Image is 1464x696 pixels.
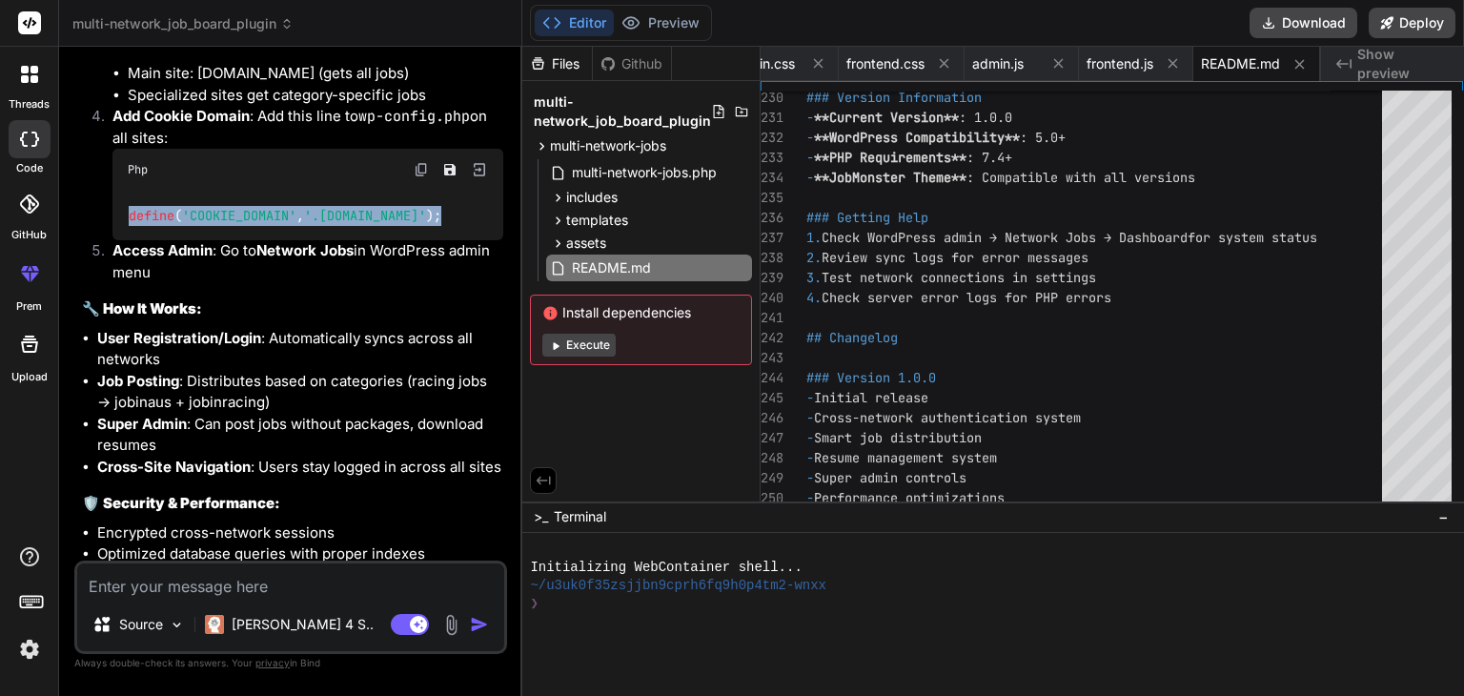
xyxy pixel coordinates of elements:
span: - [806,169,814,186]
strong: Add Cookie Domain [112,107,250,125]
span: multi-network_job_board_plugin [72,14,294,33]
span: - [806,469,814,486]
span: − [1438,507,1449,526]
strong: Super Admin [97,415,187,433]
label: Upload [11,369,48,385]
strong: User Registration/Login [97,329,261,347]
div: 237 [761,228,782,248]
div: 243 [761,348,782,368]
div: 250 [761,488,782,508]
button: Download [1250,8,1357,38]
span: Smart job distribution [814,429,982,446]
li: Optimized database queries with proper indexes [97,543,503,565]
span: README.md [570,256,653,279]
span: Install dependencies [542,303,740,322]
span: : 7.4+ [966,149,1012,166]
span: - [806,489,814,506]
div: 232 [761,128,782,148]
label: threads [9,96,50,113]
button: − [1434,502,1453,532]
span: 1. [806,229,822,246]
span: Check server error logs for PHP errors [822,289,1111,306]
span: Review sync logs for error messages [822,249,1088,266]
span: README.md [1201,54,1280,73]
span: ### Getting Help [806,209,928,226]
span: multi-network-jobs [550,136,666,155]
span: Performance optimizations [814,489,1005,506]
span: 3. [806,269,822,286]
span: : 1.0.0 [959,109,1012,126]
strong: Job Posting [97,372,179,390]
img: copy [414,162,429,177]
span: - [806,429,814,446]
strong: Network Jobs [256,241,354,259]
code: ( , ); [128,206,443,226]
button: Editor [535,10,614,36]
strong: Access Admin [112,241,213,259]
div: 236 [761,208,782,228]
span: ### Version 1.0.0 [806,369,936,386]
li: Main site: [DOMAIN_NAME] (gets all jobs) [128,63,503,85]
div: 234 [761,168,782,188]
span: - [806,149,814,166]
li: Encrypted cross-network sessions [97,522,503,544]
button: Preview [614,10,707,36]
div: 239 [761,268,782,288]
span: '.[DOMAIN_NAME]' [304,207,426,224]
div: 233 [761,148,782,168]
div: 235 [761,188,782,208]
span: - [806,109,814,126]
span: multi-network_job_board_plugin [534,92,711,131]
div: 244 [761,368,782,388]
span: ## Changelog [806,329,898,346]
span: Terminal [554,507,606,526]
div: 241 [761,308,782,328]
span: admin.js [972,54,1024,73]
strong: 🛡️ Security & Performance: [82,494,280,512]
span: Super admin controls [814,469,966,486]
span: frontend.css [846,54,925,73]
span: : 5.0+ [1020,129,1066,146]
span: privacy [255,657,290,668]
span: 2. [806,249,822,266]
span: admin.css [732,54,795,73]
span: - [806,129,814,146]
span: Cross-network authentication system [814,409,1081,426]
span: - [806,409,814,426]
p: Always double-check its answers. Your in Bind [74,654,507,672]
span: : Compatible with all versions [966,169,1195,186]
img: settings [13,633,46,665]
button: Save file [437,156,463,183]
img: Claude 4 Sonnet [205,615,224,634]
code: wp-config.php [358,107,470,126]
div: 245 [761,388,782,408]
span: **JobMonster Theme** [814,169,966,186]
span: ❯ [530,595,539,613]
span: 4. [806,289,822,306]
div: 246 [761,408,782,428]
span: frontend.js [1087,54,1153,73]
div: 242 [761,328,782,348]
button: Deploy [1369,8,1455,38]
span: for system status [1188,229,1317,246]
p: : Go to in WordPress admin menu [112,240,503,283]
img: icon [470,615,489,634]
p: [PERSON_NAME] 4 S.. [232,615,374,634]
span: ~/u3uk0f35zsjjbn9cprh6fq9h0p4tm2-wnxx [530,577,826,595]
span: Test network connections in settings [822,269,1096,286]
span: define [129,207,174,224]
span: includes [566,188,618,207]
span: 'COOKIE_DOMAIN' [182,207,296,224]
label: code [16,160,43,176]
span: Php [128,162,148,177]
div: 238 [761,248,782,268]
span: **WordPress Compatibility** [814,129,1020,146]
span: templates [566,211,628,230]
p: Source [119,615,163,634]
label: GitHub [11,227,47,243]
li: : Users stay logged in across all sites [97,457,503,479]
span: - [806,449,814,466]
div: Github [593,54,671,73]
label: prem [16,298,42,315]
span: >_ [534,507,548,526]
